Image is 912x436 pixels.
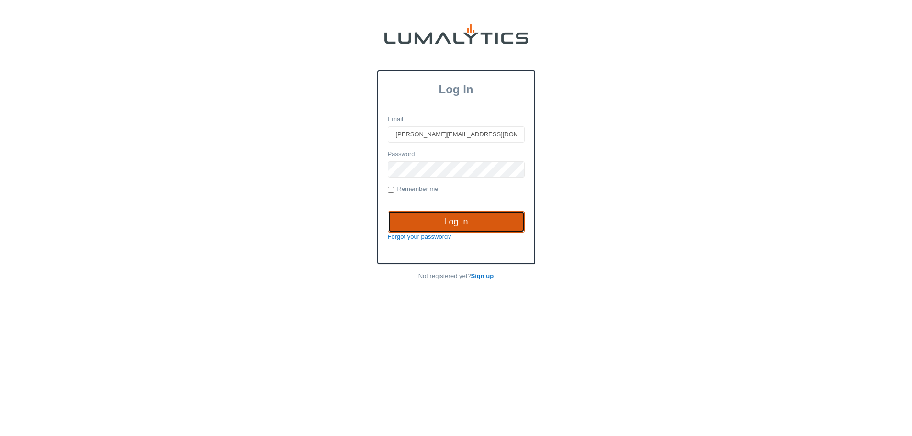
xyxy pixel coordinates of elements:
h3: Log In [378,83,534,96]
label: Remember me [388,185,439,194]
input: Email [388,126,525,143]
label: Email [388,115,404,124]
a: Forgot your password? [388,233,451,240]
a: Sign up [471,272,494,279]
p: Not registered yet? [377,272,535,281]
input: Log In [388,211,525,233]
input: Remember me [388,187,394,193]
img: lumalytics-black-e9b537c871f77d9ce8d3a6940f85695cd68c596e3f819dc492052d1098752254.png [384,24,528,44]
label: Password [388,150,415,159]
